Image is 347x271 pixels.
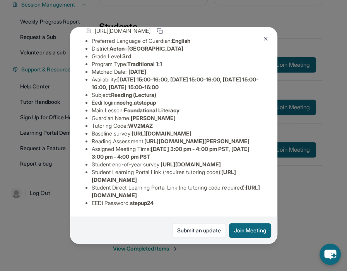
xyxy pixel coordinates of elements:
li: District: [92,45,262,53]
span: Foundational Literacy [124,107,179,113]
a: Submit an update [172,223,226,238]
li: Program Type: [92,60,262,68]
span: [DATE] 15:00-16:00, [DATE] 15:00-16:00, [DATE] 15:00-16:00, [DATE] 15:00-16:00 [92,76,259,90]
span: [DATE] 3:00 pm - 4:00 pm PST, [DATE] 3:00 pm - 4:00 pm PST [92,146,250,160]
span: 3rd [122,53,131,59]
span: noehg.atstepup [116,99,156,106]
li: Eedi login : [92,99,262,107]
span: [PERSON_NAME] [131,115,176,121]
li: Baseline survey : [92,130,262,137]
li: Main Lesson : [92,107,262,114]
span: stepup24 [130,200,154,206]
li: EEDI Password : [92,199,262,207]
li: Guardian Name : [92,114,262,122]
li: Subject : [92,91,262,99]
img: Close Icon [263,36,269,42]
li: Availability: [92,76,262,91]
li: Preferred Language of Guardian: [92,37,262,45]
li: Reading Assessment : [92,137,262,145]
li: Tutoring Code : [92,122,262,130]
span: Acton-[GEOGRAPHIC_DATA] [109,45,183,52]
span: English [172,37,191,44]
li: Grade Level: [92,53,262,60]
li: Student Direct Learning Portal Link (no tutoring code required) : [92,184,262,199]
button: Join Meeting [229,223,271,238]
button: Copy link [155,26,164,36]
span: WV2MAZ [128,122,153,129]
li: Student end-of-year survey : [92,161,262,168]
li: Matched Date: [92,68,262,76]
span: [URL][DOMAIN_NAME] [132,130,191,137]
li: Assigned Meeting Time : [92,145,262,161]
span: [URL][DOMAIN_NAME] [161,161,221,168]
span: [DATE] [128,68,146,75]
button: chat-button [320,244,341,265]
li: Student Learning Portal Link (requires tutoring code) : [92,168,262,184]
span: [URL][DOMAIN_NAME] [95,27,150,35]
span: [URL][DOMAIN_NAME][PERSON_NAME] [144,138,250,144]
span: Reading (Lectura) [111,91,156,98]
span: Traditional 1:1 [127,61,162,67]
